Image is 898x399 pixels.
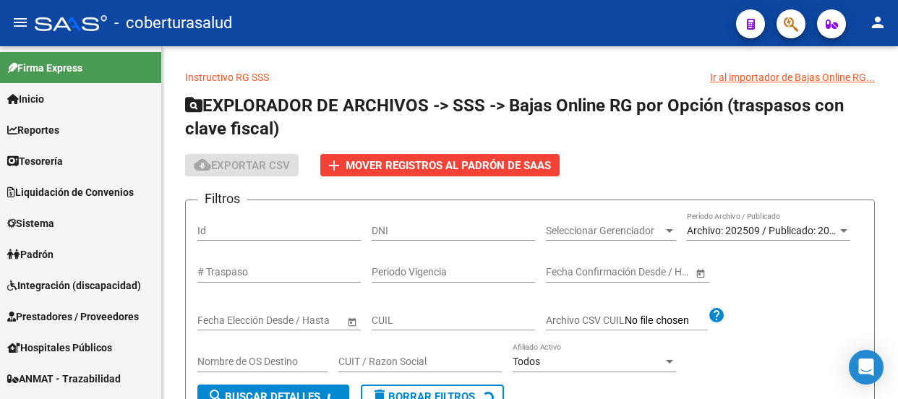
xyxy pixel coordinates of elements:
[325,157,343,174] mat-icon: add
[7,309,139,325] span: Prestadores / Proveedores
[849,350,884,385] div: Open Intercom Messenger
[7,215,54,231] span: Sistema
[194,156,211,173] mat-icon: cloud_download
[708,306,725,324] mat-icon: help
[185,154,299,176] button: Exportar CSV
[625,314,708,327] input: Archivo CSV CUIL
[7,60,82,76] span: Firma Express
[687,225,852,236] span: Archivo: 202509 / Publicado: 202508
[7,278,141,293] span: Integración (discapacidad)
[7,340,112,356] span: Hospitales Públicos
[194,159,290,172] span: Exportar CSV
[546,266,599,278] input: Fecha inicio
[869,14,886,31] mat-icon: person
[7,184,134,200] span: Liquidación de Convenios
[185,72,269,83] a: Instructivo RG SSS
[546,314,625,326] span: Archivo CSV CUIL
[710,69,875,85] div: Ir al importador de Bajas Online RG...
[12,14,29,31] mat-icon: menu
[546,225,663,237] span: Seleccionar Gerenciador
[7,91,44,107] span: Inicio
[7,122,59,138] span: Reportes
[346,159,551,172] span: Mover registros al PADRÓN de SAAS
[513,356,540,367] span: Todos
[114,7,232,39] span: - coberturasalud
[693,265,708,280] button: Open calendar
[197,189,247,209] h3: Filtros
[320,154,560,176] button: Mover registros al PADRÓN de SAAS
[7,153,63,169] span: Tesorería
[611,266,682,278] input: Fecha fin
[197,314,250,327] input: Fecha inicio
[7,246,54,262] span: Padrón
[344,314,359,329] button: Open calendar
[7,371,121,387] span: ANMAT - Trazabilidad
[185,95,844,139] span: EXPLORADOR DE ARCHIVOS -> SSS -> Bajas Online RG por Opción (traspasos con clave fiscal)
[262,314,333,327] input: Fecha fin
